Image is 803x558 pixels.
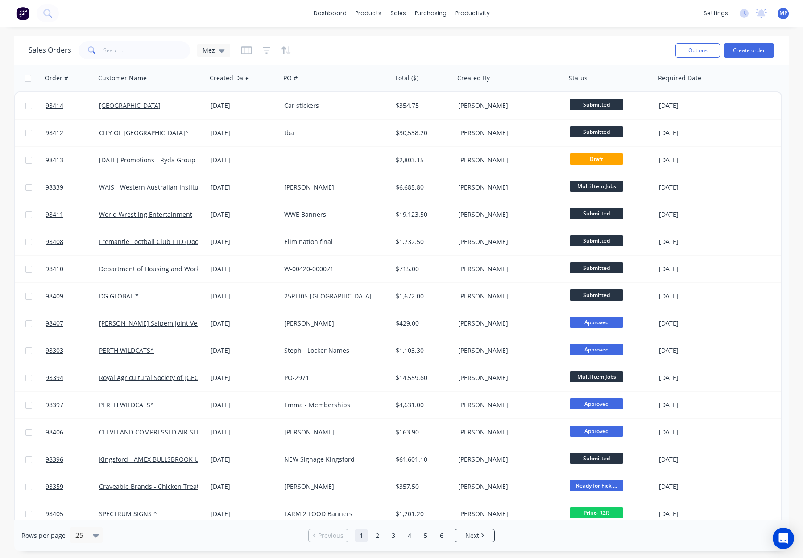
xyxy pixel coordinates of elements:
a: [DATE] Promotions - Ryda Group Pty Ltd * [99,156,223,164]
div: 25REI05-[GEOGRAPHIC_DATA] [284,292,383,301]
span: Approved [570,344,623,355]
span: 98406 [46,428,63,437]
span: 98413 [46,156,63,165]
a: Department of Housing and Works [99,265,203,273]
span: Mez [203,45,215,55]
div: $6,685.80 [396,183,448,192]
a: dashboard [309,7,351,20]
span: 98359 [46,482,63,491]
div: settings [699,7,733,20]
div: [DATE] [211,482,277,491]
a: 98414 [46,92,99,119]
div: purchasing [410,7,451,20]
h1: Sales Orders [29,46,71,54]
div: [PERSON_NAME] [458,455,557,464]
div: Customer Name [98,74,147,83]
div: [PERSON_NAME] [458,210,557,219]
div: [DATE] [659,156,730,165]
div: Order # [45,74,68,83]
div: WWE Banners [284,210,383,219]
a: 98396 [46,446,99,473]
a: Craveable Brands - Chicken Treat [99,482,199,491]
span: Rows per page [21,531,66,540]
div: [DATE] [211,210,277,219]
div: [PERSON_NAME] [458,128,557,137]
a: DG GLOBAL * [99,292,139,300]
div: Steph - Locker Names [284,346,383,355]
span: Submitted [570,235,623,246]
span: Submitted [570,126,623,137]
div: Total ($) [395,74,418,83]
div: [PERSON_NAME] [458,428,557,437]
div: NEW Signage Kingsford [284,455,383,464]
a: Fremantle Football Club LTD (Dockers) [99,237,212,246]
div: [DATE] [659,401,730,409]
div: $163.90 [396,428,448,437]
span: Submitted [570,208,623,219]
div: [DATE] [659,319,730,328]
div: products [351,7,386,20]
span: 98409 [46,292,63,301]
ul: Pagination [305,529,498,542]
div: $30,538.20 [396,128,448,137]
div: Created Date [210,74,249,83]
div: [DATE] [211,455,277,464]
div: PO # [283,74,298,83]
a: SPECTRUM SIGNS ^ [99,509,157,518]
a: [PERSON_NAME] Saipem Joint Venture [99,319,214,327]
div: [DATE] [211,319,277,328]
div: [DATE] [659,509,730,518]
a: Page 2 [371,529,384,542]
div: $715.00 [396,265,448,273]
span: 98396 [46,455,63,464]
div: productivity [451,7,494,20]
a: 98405 [46,500,99,527]
div: Status [569,74,588,83]
span: Next [465,531,479,540]
span: 98412 [46,128,63,137]
a: Page 6 [435,529,448,542]
span: Draft [570,153,623,165]
div: [PERSON_NAME] [284,482,383,491]
div: $2,803.15 [396,156,448,165]
span: 98407 [46,319,63,328]
div: Elimination final [284,237,383,246]
div: Created By [457,74,490,83]
div: [PERSON_NAME] [458,237,557,246]
a: [GEOGRAPHIC_DATA] [99,101,161,110]
div: [DATE] [211,373,277,382]
div: [DATE] [211,401,277,409]
div: [DATE] [659,128,730,137]
a: Page 3 [387,529,400,542]
a: 98411 [46,201,99,228]
div: Car stickers [284,101,383,110]
button: Options [675,43,720,58]
div: [DATE] [211,346,277,355]
div: [DATE] [659,210,730,219]
div: [DATE] [211,265,277,273]
div: [PERSON_NAME] [284,183,383,192]
div: [PERSON_NAME] [458,319,557,328]
a: 98303 [46,337,99,364]
span: 98405 [46,509,63,518]
div: [DATE] [211,509,277,518]
div: [DATE] [659,482,730,491]
div: $61,601.10 [396,455,448,464]
div: [DATE] [211,237,277,246]
div: Emma - Memberships [284,401,383,409]
span: 98408 [46,237,63,246]
a: Page 1 is your current page [355,529,368,542]
span: Ready for Pick ... [570,480,623,491]
div: Required Date [658,74,701,83]
a: 98394 [46,364,99,391]
div: [DATE] [211,156,277,165]
div: [DATE] [659,373,730,382]
span: Submitted [570,99,623,110]
span: Submitted [570,262,623,273]
div: [DATE] [659,265,730,273]
div: $357.50 [396,482,448,491]
a: World Wrestling Entertainment [99,210,192,219]
input: Search... [103,41,190,59]
div: [DATE] [659,428,730,437]
a: Page 4 [403,529,416,542]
